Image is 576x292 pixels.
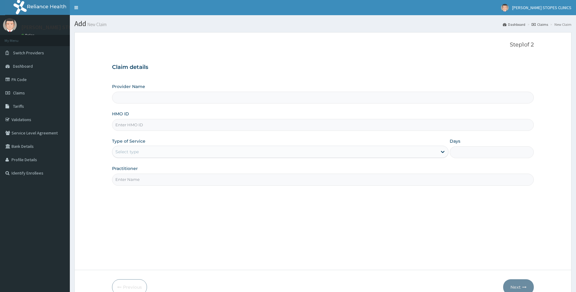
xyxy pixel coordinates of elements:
span: Dashboard [13,63,33,69]
a: Claims [532,22,548,27]
label: Provider Name [112,83,145,90]
h3: Claim details [112,64,534,71]
p: Step 1 of 2 [112,42,534,48]
span: Switch Providers [13,50,44,56]
h1: Add [74,20,571,28]
input: Enter HMO ID [112,119,534,131]
small: New Claim [86,22,107,27]
input: Enter Name [112,174,534,185]
div: Select type [115,149,139,155]
img: User Image [3,18,17,32]
a: Dashboard [503,22,525,27]
label: Days [450,138,460,144]
p: [PERSON_NAME] STOPES CLINICS [21,25,101,30]
span: [PERSON_NAME] STOPES CLINICS [512,5,571,10]
a: Online [21,33,36,37]
img: User Image [501,4,509,12]
label: Practitioner [112,165,138,171]
span: Tariffs [13,104,24,109]
label: HMO ID [112,111,129,117]
span: Claims [13,90,25,96]
label: Type of Service [112,138,145,144]
li: New Claim [549,22,571,27]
